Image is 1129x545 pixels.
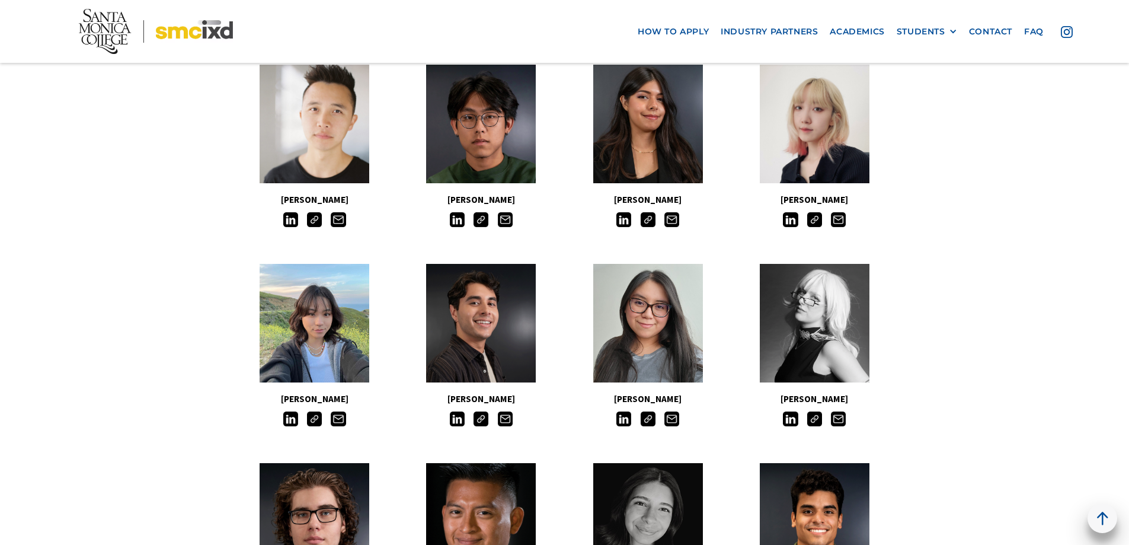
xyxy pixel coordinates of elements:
img: Link icon [641,412,655,426]
img: LinkedIn icon [450,412,465,426]
a: faq [1018,20,1050,42]
img: Email icon [664,412,679,426]
img: LinkedIn icon [283,412,298,426]
img: Link icon [474,412,488,426]
a: Academics [824,20,890,42]
img: Email icon [331,412,346,426]
h5: [PERSON_NAME] [565,192,731,208]
h5: [PERSON_NAME] [731,192,898,208]
h5: [PERSON_NAME] [398,391,564,407]
img: Link icon [641,212,655,227]
img: Email icon [498,212,513,227]
h5: [PERSON_NAME] [231,192,398,208]
img: LinkedIn icon [616,412,631,426]
h5: [PERSON_NAME] [398,192,564,208]
img: Link icon [307,212,322,227]
img: LinkedIn icon [783,212,798,227]
img: LinkedIn icon [450,212,465,227]
a: back to top [1088,503,1117,533]
img: Email icon [831,212,846,227]
img: LinkedIn icon [616,212,631,227]
img: Link icon [307,412,322,426]
img: LinkedIn icon [283,212,298,227]
h5: [PERSON_NAME] [231,391,398,407]
h5: [PERSON_NAME] [731,391,898,407]
img: Email icon [831,412,846,426]
img: icon - instagram [1061,26,1073,37]
a: industry partners [715,20,824,42]
img: Link icon [807,412,822,426]
img: Santa Monica College - SMC IxD logo [79,9,233,54]
h5: [PERSON_NAME] [565,391,731,407]
img: Link icon [474,212,488,227]
div: STUDENTS [897,26,957,36]
img: LinkedIn icon [783,412,798,426]
img: Email icon [498,412,513,426]
img: Email icon [664,212,679,227]
a: how to apply [632,20,715,42]
a: contact [963,20,1018,42]
div: STUDENTS [897,26,945,36]
img: Link icon [807,212,822,227]
img: Email icon [331,212,346,227]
